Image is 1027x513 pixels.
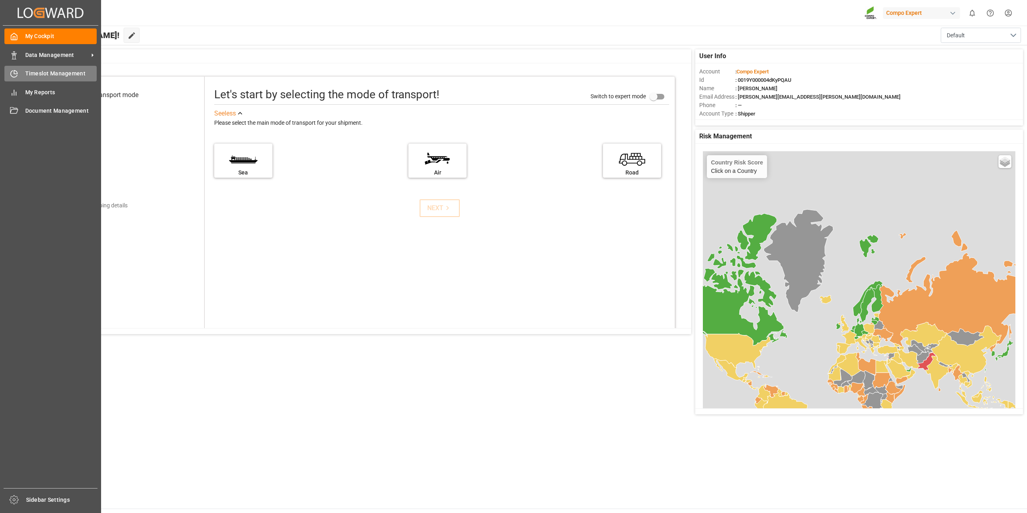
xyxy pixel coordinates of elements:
[699,76,735,84] span: Id
[963,4,981,22] button: show 0 new notifications
[737,69,769,75] span: Compo Expert
[981,4,999,22] button: Help Center
[735,102,742,108] span: : —
[735,69,769,75] span: :
[711,159,763,174] div: Click on a Country
[214,86,439,103] div: Let's start by selecting the mode of transport!
[25,32,97,41] span: My Cockpit
[735,77,792,83] span: : 0019Y000004dKyPQAU
[883,5,963,20] button: Compo Expert
[711,159,763,166] h4: Country Risk Score
[699,51,726,61] span: User Info
[735,85,777,91] span: : [PERSON_NAME]
[699,109,735,118] span: Account Type
[25,107,97,115] span: Document Management
[699,67,735,76] span: Account
[76,90,138,100] div: Select transport mode
[999,155,1011,168] a: Layers
[25,88,97,97] span: My Reports
[412,168,463,177] div: Air
[25,69,97,78] span: Timeslot Management
[4,103,97,119] a: Document Management
[4,84,97,100] a: My Reports
[699,93,735,101] span: Email Address
[25,51,89,59] span: Data Management
[607,168,657,177] div: Road
[699,84,735,93] span: Name
[214,109,236,118] div: See less
[941,28,1021,43] button: open menu
[420,199,460,217] button: NEXT
[4,66,97,81] a: Timeslot Management
[735,94,901,100] span: : [PERSON_NAME][EMAIL_ADDRESS][PERSON_NAME][DOMAIN_NAME]
[735,111,755,117] span: : Shipper
[591,93,646,99] span: Switch to expert mode
[218,168,268,177] div: Sea
[214,118,669,128] div: Please select the main mode of transport for your shipment.
[427,203,452,213] div: NEXT
[26,496,98,504] span: Sidebar Settings
[947,31,965,40] span: Default
[77,201,128,210] div: Add shipping details
[699,132,752,141] span: Risk Management
[699,101,735,109] span: Phone
[4,28,97,44] a: My Cockpit
[883,7,960,19] div: Compo Expert
[865,6,877,20] img: Screenshot%202023-09-29%20at%2010.02.21.png_1712312052.png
